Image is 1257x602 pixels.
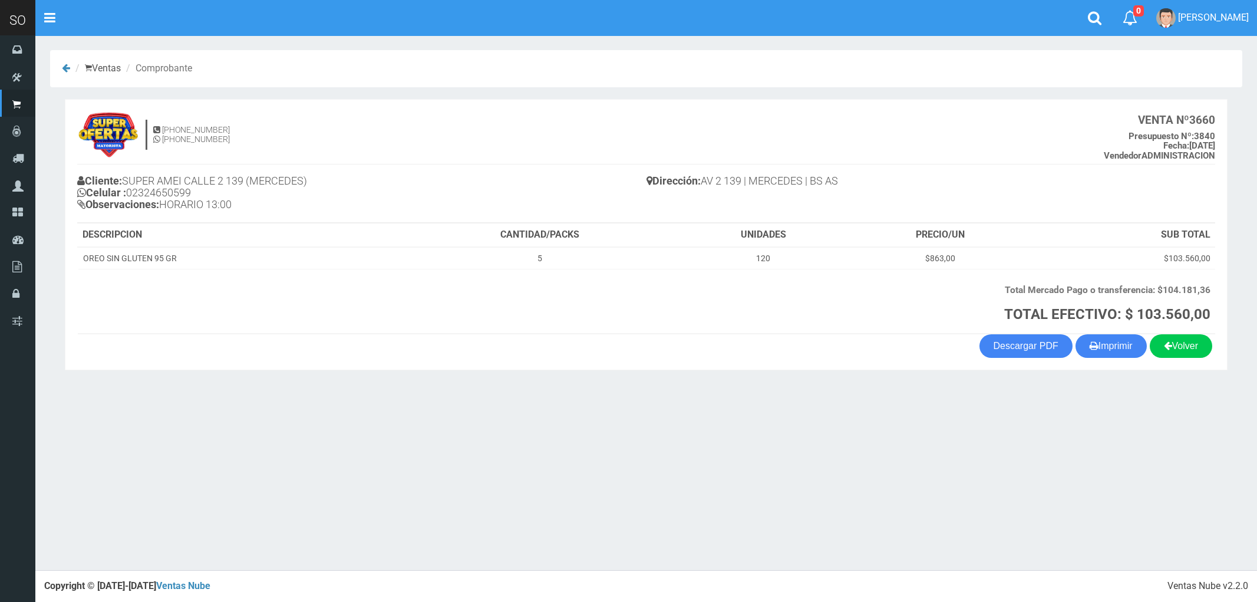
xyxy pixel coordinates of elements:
[1138,113,1189,127] strong: VENTA Nº
[402,247,678,269] td: 5
[156,580,210,591] a: Ventas Nube
[1075,334,1147,358] button: Imprimir
[77,172,646,216] h4: SUPER AMEI CALLE 2 139 (MERCEDES) 02324650599 HORARIO 13:00
[1129,131,1194,142] strong: Presupuesto Nº:
[77,186,126,199] b: Celular :
[678,223,849,247] th: UNIDADES
[1031,247,1215,269] td: $103.560,00
[72,62,121,75] li: Ventas
[1150,334,1212,358] a: Volver
[1163,140,1189,151] strong: Fecha:
[78,247,402,269] td: OREO SIN GLUTEN 95 GR
[678,247,849,269] td: 120
[979,334,1073,358] a: Descargar PDF
[1129,131,1215,142] b: 3840
[78,223,402,247] th: DESCRIPCION
[1178,12,1249,23] span: [PERSON_NAME]
[1167,580,1248,593] div: Ventas Nube v2.2.0
[646,175,701,187] b: Dirección:
[1138,113,1215,127] b: 3660
[1104,150,1215,161] b: ADMINISTRACION
[849,247,1031,269] td: $863,00
[44,580,210,591] strong: Copyright © [DATE]-[DATE]
[1133,5,1144,17] span: 0
[646,172,1216,193] h4: AV 2 139 | MERCEDES | BS AS
[123,62,192,75] li: Comprobante
[1163,140,1215,151] b: [DATE]
[77,111,140,159] img: 6e4c2c31a476ec0362dbb77bd05c4b60.jpg
[1104,150,1141,161] strong: Vendedor
[1004,306,1210,323] strong: TOTAL EFECTIVO: $ 103.560,00
[77,198,159,210] b: Observaciones:
[1005,285,1210,295] strong: Total Mercado Pago o transferencia: $104.181,36
[1156,8,1176,28] img: User Image
[77,175,122,187] b: Cliente:
[849,223,1031,247] th: PRECIO/UN
[402,223,678,247] th: CANTIDAD/PACKS
[153,126,230,144] h5: [PHONE_NUMBER] [PHONE_NUMBER]
[1031,223,1215,247] th: SUB TOTAL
